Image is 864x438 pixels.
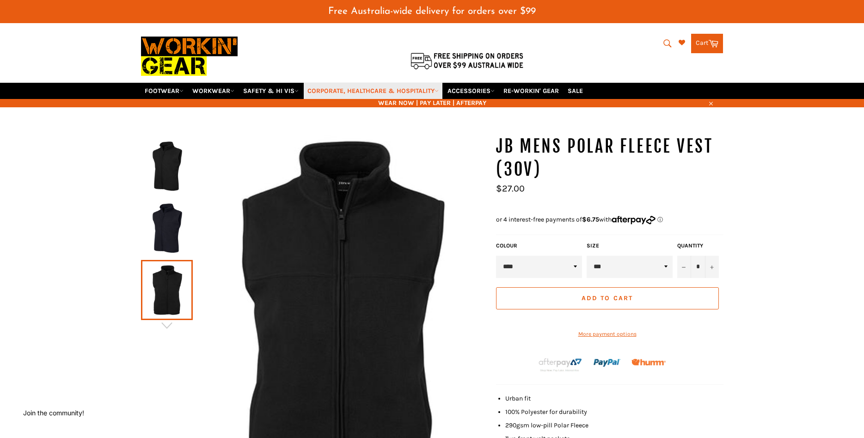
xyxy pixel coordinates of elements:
a: SAFETY & HI VIS [239,83,302,99]
li: 290gsm low-pill Polar Fleece [505,421,723,430]
img: Afterpay-Logo-on-dark-bg_large.png [538,357,583,373]
a: RE-WORKIN' GEAR [500,83,563,99]
button: Add to Cart [496,287,719,309]
a: ACCESSORIES [444,83,498,99]
span: $27.00 [496,183,525,194]
a: WORKWEAR [189,83,238,99]
img: paypal.png [594,349,621,376]
button: Reduce item quantity by one [677,256,691,278]
span: WEAR NOW | PAY LATER | AFTERPAY [141,99,723,107]
img: Workin Gear leaders in Workwear, Safety Boots, PPE, Uniforms. Australia's No.1 in Workwear [141,30,238,82]
a: FOOTWEAR [141,83,187,99]
img: Humm_core_logo_RGB-01_300x60px_small_195d8312-4386-4de7-b182-0ef9b6303a37.png [631,359,666,366]
li: 100% Polyester for durability [505,407,723,416]
img: JB Mens Polar Fleece Vest (3OV) - Workin' Gear [146,203,188,253]
li: Urban fit [505,394,723,403]
h1: JB Mens Polar Fleece Vest (3OV) [496,135,723,181]
label: COLOUR [496,242,582,250]
img: JB Mens Polar Fleece Vest (3OV) - Workin' Gear [146,141,188,191]
a: CORPORATE, HEALTHCARE & HOSPITALITY [304,83,442,99]
label: Size [587,242,673,250]
img: Flat $9.95 shipping Australia wide [409,51,525,70]
button: Increase item quantity by one [705,256,719,278]
a: Cart [691,34,723,53]
a: More payment options [496,330,719,338]
span: Free Australia-wide delivery for orders over $99 [328,6,536,16]
a: SALE [564,83,587,99]
button: Join the community! [23,409,84,417]
label: Quantity [677,242,719,250]
span: Add to Cart [582,294,633,302]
